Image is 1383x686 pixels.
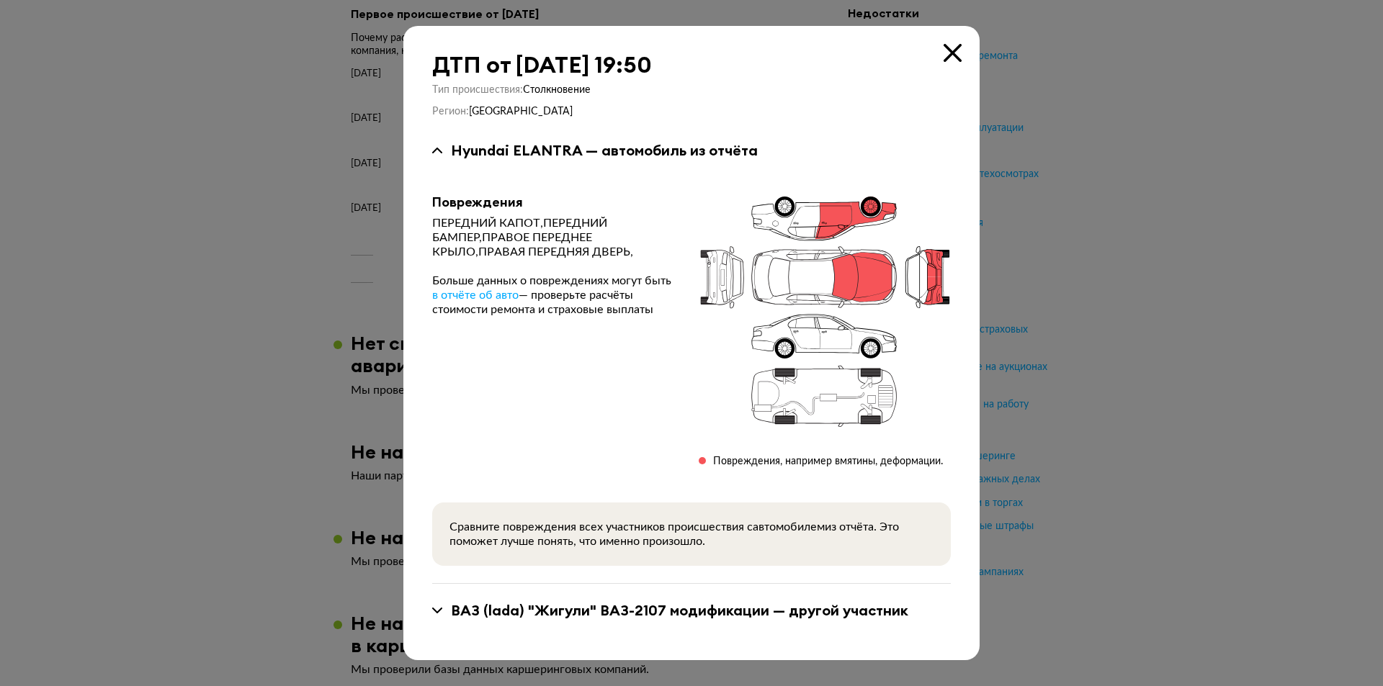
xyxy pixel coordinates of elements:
div: Повреждения, например вмятины, деформации. [713,455,943,468]
div: Повреждения [432,194,676,210]
a: в отчёте об авто [432,288,519,302]
div: Регион : [432,105,951,118]
div: Hyundai ELANTRA — автомобиль из отчёта [451,141,758,160]
div: ВАЗ (lada) "Жигули" ВАЗ-2107 модификации — другой участник [451,601,908,620]
span: в отчёте об авто [432,289,519,301]
div: ДТП от [DATE] 19:50 [432,52,951,78]
span: [GEOGRAPHIC_DATA] [469,107,573,117]
div: Тип происшествия : [432,84,951,96]
div: Больше данных о повреждениях могут быть — проверьте расчёты стоимости ремонта и страховые выплаты [432,274,676,317]
div: ПЕРЕДНИЙ КАПОТ,ПЕРЕДНИЙ БАМПЕР,ПРАВОЕ ПЕРЕДНЕЕ КРЫЛО,ПРАВАЯ ПЕРЕДНЯЯ ДВЕРЬ, [432,216,676,259]
span: Столкновение [523,85,591,95]
div: Сравните повреждения всех участников происшествия с автомобилем из отчёта. Это поможет лучше поня... [449,520,934,549]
